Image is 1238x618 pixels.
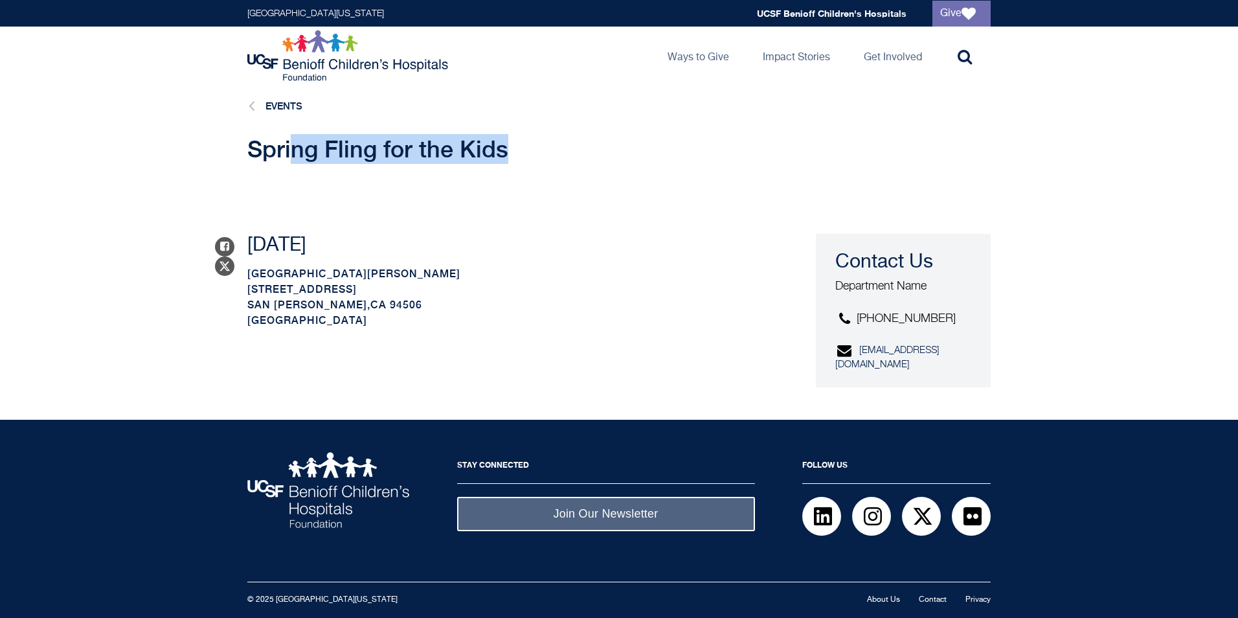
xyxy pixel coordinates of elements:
[457,452,755,484] h2: Stay Connected
[457,497,755,531] a: Join Our Newsletter
[247,268,460,280] span: [GEOGRAPHIC_DATA][PERSON_NAME]
[835,311,976,327] p: [PHONE_NUMBER]
[853,27,932,85] a: Get Involved
[932,1,991,27] a: Give
[835,249,976,275] h3: Contact Us
[247,234,746,257] p: [DATE]
[247,452,409,528] img: UCSF Benioff Children's Hospitals
[247,299,367,311] span: San [PERSON_NAME]
[835,279,976,295] p: Department Name
[752,27,840,85] a: Impact Stories
[802,452,991,484] h2: Follow Us
[390,299,422,311] span: 94506
[835,345,940,369] a: [EMAIL_ADDRESS][DOMAIN_NAME]
[265,100,302,111] a: Events
[867,596,900,604] a: About Us
[657,27,739,85] a: Ways to Give
[370,299,387,311] span: CA
[247,30,451,82] img: Logo for UCSF Benioff Children's Hospitals Foundation
[247,135,508,163] span: Spring Fling for the Kids
[247,283,357,295] span: [STREET_ADDRESS]
[757,8,906,19] a: UCSF Benioff Children's Hospitals
[247,266,746,328] p: ,
[965,596,991,604] a: Privacy
[919,596,947,604] a: Contact
[247,9,384,18] a: [GEOGRAPHIC_DATA][US_STATE]
[247,314,367,326] span: [GEOGRAPHIC_DATA]
[247,596,398,604] small: © 2025 [GEOGRAPHIC_DATA][US_STATE]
